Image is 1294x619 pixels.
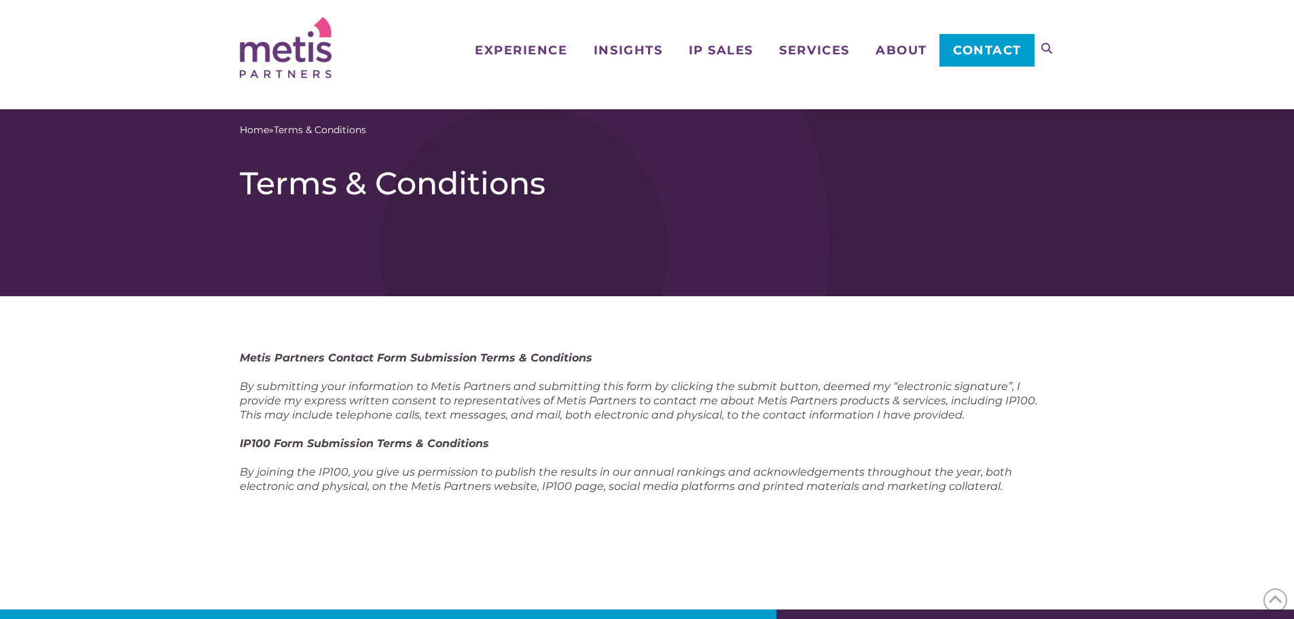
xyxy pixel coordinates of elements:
em: By submitting your information to Metis Partners and submitting this form by clicking the submit ... [240,380,1037,421]
span: Experience [475,44,567,56]
span: Back to Top [1263,588,1287,612]
img: Metis Partners [240,17,331,78]
span: About [876,44,927,56]
h1: Terms & Conditions [240,164,1055,202]
em: By joining the IP100, you give us permission to publish the results in our annual rankings and ac... [240,465,1012,493]
span: Services [779,44,849,56]
a: Contact [939,34,1034,67]
a: Home [240,123,269,137]
em: IP100 Form Submission Terms & Conditions [240,437,489,450]
span: IP Sales [689,44,753,56]
em: Metis Partners Contact Form Submission Terms & Conditions [240,351,592,364]
span: Contact [953,44,1022,56]
span: Terms & Conditions [274,123,366,137]
span: Insights [594,44,662,56]
span: » [240,123,366,137]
